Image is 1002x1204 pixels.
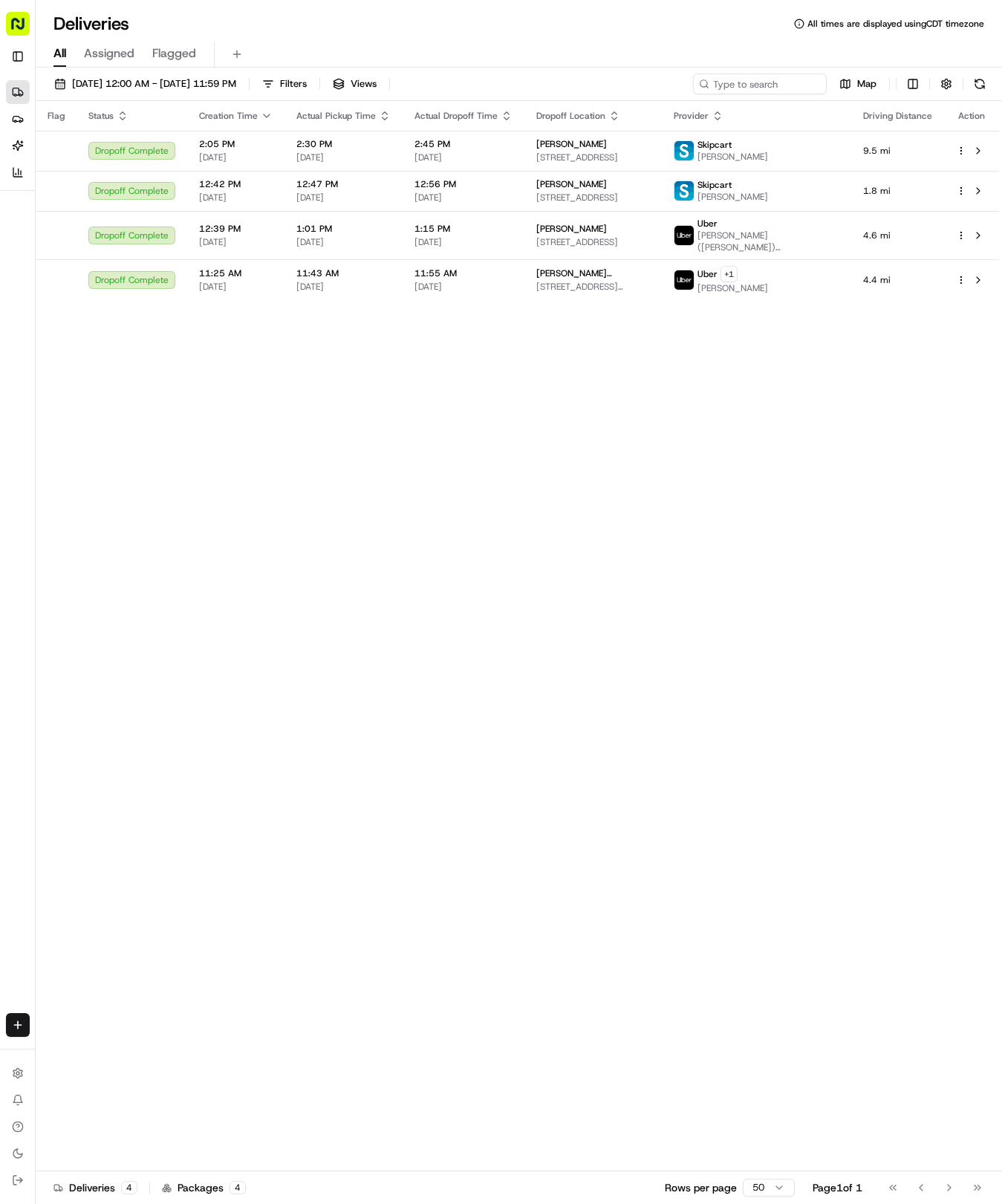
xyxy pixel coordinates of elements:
[697,151,768,163] span: [PERSON_NAME]
[53,45,66,62] span: All
[720,266,738,282] button: +1
[674,110,709,122] span: Provider
[280,77,307,91] span: Filters
[296,267,391,279] span: 11:43 AM
[863,230,932,241] span: 4.6 mi
[536,281,650,293] span: [STREET_ADDRESS][PERSON_NAME]
[697,179,732,191] span: Skipcart
[296,110,376,122] span: Actual Pickup Time
[414,281,513,293] span: [DATE]
[53,12,129,36] h1: Deliveries
[863,110,932,122] span: Driving Distance
[697,191,768,203] span: [PERSON_NAME]
[414,236,513,248] span: [DATE]
[536,110,605,122] span: Dropoff Location
[48,110,65,122] span: Flag
[296,178,391,190] span: 12:47 PM
[199,267,273,279] span: 11:25 AM
[674,141,694,160] img: profile_skipcart_partner.png
[296,236,391,248] span: [DATE]
[863,145,932,157] span: 9.5 mi
[199,236,273,248] span: [DATE]
[665,1180,737,1195] p: Rows per page
[536,138,607,150] span: [PERSON_NAME]
[121,1181,137,1194] div: 4
[536,236,650,248] span: [STREET_ADDRESS]
[296,152,391,163] span: [DATE]
[296,138,391,150] span: 2:30 PM
[199,192,273,204] span: [DATE]
[162,1180,246,1195] div: Packages
[697,139,732,151] span: Skipcart
[674,270,694,290] img: uber-new-logo.jpeg
[199,152,273,163] span: [DATE]
[72,77,236,91] span: [DATE] 12:00 AM - [DATE] 11:59 PM
[807,18,984,30] span: All times are displayed using CDT timezone
[697,268,718,280] span: Uber
[351,77,377,91] span: Views
[536,267,650,279] span: [PERSON_NAME] [PERSON_NAME]
[199,110,258,122] span: Creation Time
[326,74,383,94] button: Views
[536,178,607,190] span: [PERSON_NAME]
[152,45,196,62] span: Flagged
[863,185,932,197] span: 1.8 mi
[84,45,134,62] span: Assigned
[697,282,768,294] span: [PERSON_NAME]
[48,74,243,94] button: [DATE] 12:00 AM - [DATE] 11:59 PM
[53,1180,137,1195] div: Deliveries
[536,223,607,235] span: [PERSON_NAME]
[199,178,273,190] span: 12:42 PM
[813,1180,862,1195] div: Page 1 of 1
[414,223,513,235] span: 1:15 PM
[296,281,391,293] span: [DATE]
[230,1181,246,1194] div: 4
[414,192,513,204] span: [DATE]
[863,274,932,286] span: 4.4 mi
[414,267,513,279] span: 11:55 AM
[414,152,513,163] span: [DATE]
[536,152,650,163] span: [STREET_ADDRESS]
[693,74,827,94] input: Type to search
[296,192,391,204] span: [DATE]
[199,281,273,293] span: [DATE]
[536,192,650,204] span: [STREET_ADDRESS]
[674,226,694,245] img: uber-new-logo.jpeg
[199,223,273,235] span: 12:39 PM
[414,138,513,150] span: 2:45 PM
[833,74,883,94] button: Map
[88,110,114,122] span: Status
[414,178,513,190] span: 12:56 PM
[414,110,498,122] span: Actual Dropoff Time
[256,74,313,94] button: Filters
[697,230,839,253] span: [PERSON_NAME] ([PERSON_NAME]) [PERSON_NAME]
[969,74,990,94] button: Refresh
[199,138,273,150] span: 2:05 PM
[857,77,876,91] span: Map
[697,218,718,230] span: Uber
[296,223,391,235] span: 1:01 PM
[956,110,987,122] div: Action
[674,181,694,201] img: profile_skipcart_partner.png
